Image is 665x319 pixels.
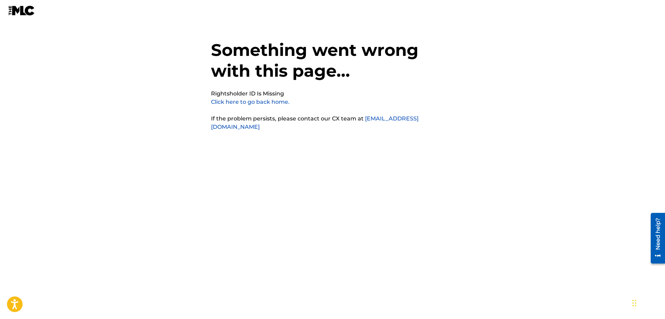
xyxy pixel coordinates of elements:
h1: Something went wrong with this page... [211,40,454,90]
img: MLC Logo [8,6,35,16]
a: Click here to go back home. [211,99,290,105]
iframe: Chat Widget [630,286,665,319]
a: [EMAIL_ADDRESS][DOMAIN_NAME] [211,115,419,130]
pre: Rightsholder ID Is Missing [211,90,284,98]
p: If the problem persists, please contact our CX team at [211,115,454,131]
iframe: Resource Center [646,210,665,266]
div: Drag [632,293,636,313]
